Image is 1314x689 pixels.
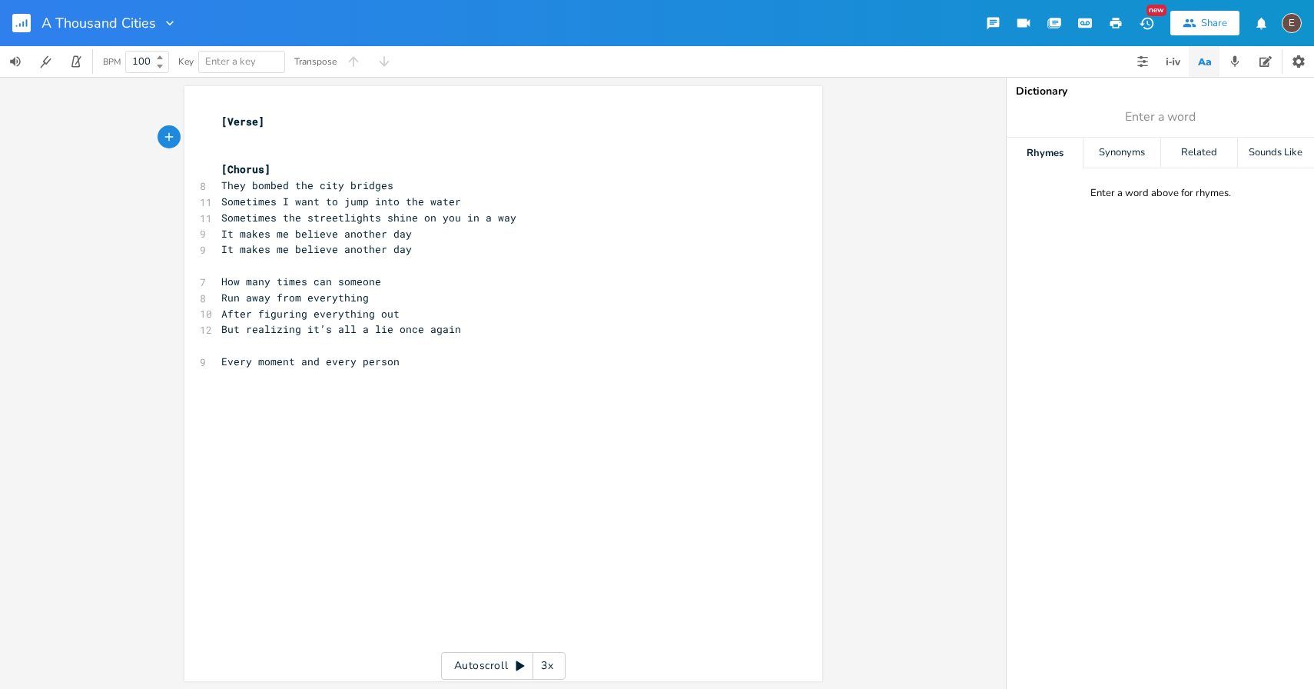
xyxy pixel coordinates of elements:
span: After figuring everything out [221,307,400,321]
span: [Verse] [221,115,264,128]
div: Enter a word above for rhymes. [1090,187,1231,200]
span: Sometimes I want to jump into the water [221,195,461,208]
span: Enter a key [205,55,256,68]
div: Dictionary [1016,86,1305,97]
button: E [1282,5,1302,41]
span: But realizing it’s all a lie once again [221,322,461,336]
span: Run away from everything [221,291,369,305]
div: Transpose [294,57,337,66]
div: Synonyms [1083,138,1160,168]
div: edward [1282,13,1302,33]
span: How many times can someone [221,275,381,288]
div: Sounds Like [1238,138,1314,168]
span: It makes me believe another day [221,227,412,241]
div: New [1146,5,1166,16]
span: Enter a word [1125,108,1196,126]
div: Key [178,57,194,66]
button: New [1131,9,1162,37]
span: A Thousand Cities [41,16,156,30]
button: Share [1170,11,1239,35]
div: BPM [103,58,121,66]
span: [Chorus] [221,162,270,176]
div: 3x [533,652,561,680]
span: Every moment and every person [221,354,400,368]
span: Sometimes the streetlights shine on you in a way [221,211,516,225]
span: They bombed the city bridges [221,178,393,192]
div: Rhymes [1007,138,1083,168]
div: Share [1201,16,1227,30]
div: Related [1161,138,1237,168]
div: Autoscroll [441,652,566,680]
span: It makes me believe another day [221,242,412,256]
